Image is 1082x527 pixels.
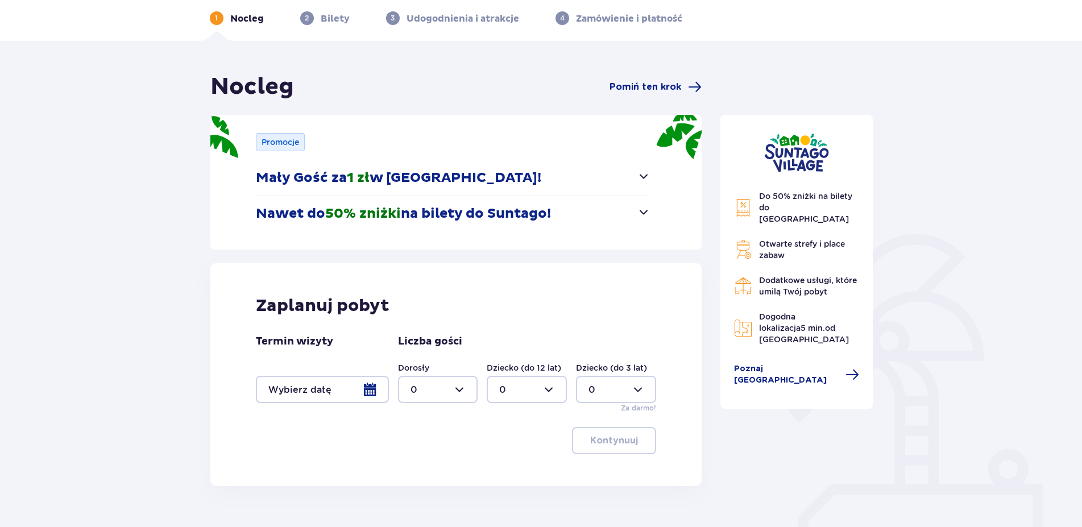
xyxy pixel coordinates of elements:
[256,335,333,348] p: Termin wizyty
[256,295,389,317] p: Zaplanuj pobyt
[262,136,299,148] p: Promocje
[759,239,845,260] span: Otwarte strefy i place zabaw
[734,319,752,337] img: Map Icon
[734,198,752,217] img: Discount Icon
[734,363,839,386] span: Poznaj [GEOGRAPHIC_DATA]
[801,323,825,333] span: 5 min.
[215,13,218,23] p: 1
[759,312,849,344] span: Dogodna lokalizacja od [GEOGRAPHIC_DATA]
[398,362,429,374] label: Dorosły
[210,73,294,101] h1: Nocleg
[386,11,519,25] div: 3Udogodnienia i atrakcje
[560,13,565,23] p: 4
[256,169,541,186] p: Mały Gość za w [GEOGRAPHIC_DATA]!
[734,363,859,386] a: Poznaj [GEOGRAPHIC_DATA]
[764,133,829,172] img: Suntago Village
[734,240,752,259] img: Grill Icon
[325,205,401,222] span: 50% zniżki
[398,335,462,348] p: Liczba gości
[347,169,370,186] span: 1 zł
[407,13,519,25] p: Udogodnienia i atrakcje
[256,205,551,222] p: Nawet do na bilety do Suntago!
[256,160,651,196] button: Mały Gość za1 złw [GEOGRAPHIC_DATA]!
[621,403,656,413] p: Za darmo!
[300,11,350,25] div: 2Bilety
[576,13,682,25] p: Zamówienie i płatność
[487,362,561,374] label: Dziecko (do 12 lat)
[391,13,395,23] p: 3
[610,81,681,93] span: Pomiń ten krok
[305,13,309,23] p: 2
[210,11,264,25] div: 1Nocleg
[590,434,638,447] p: Kontynuuj
[759,276,857,296] span: Dodatkowe usługi, które umilą Twój pobyt
[555,11,682,25] div: 4Zamówienie i płatność
[759,192,852,223] span: Do 50% zniżki na bilety do [GEOGRAPHIC_DATA]
[256,196,651,231] button: Nawet do50% zniżkina bilety do Suntago!
[230,13,264,25] p: Nocleg
[572,427,656,454] button: Kontynuuj
[610,80,702,94] a: Pomiń ten krok
[734,277,752,295] img: Restaurant Icon
[576,362,647,374] label: Dziecko (do 3 lat)
[321,13,350,25] p: Bilety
